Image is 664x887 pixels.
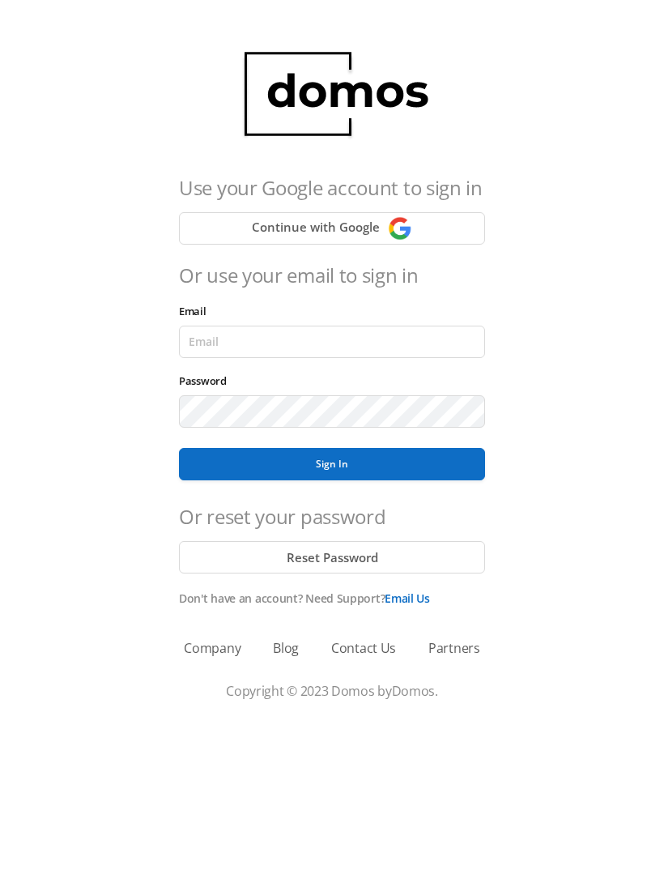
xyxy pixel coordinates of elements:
h4: Use your Google account to sign in [179,173,485,203]
h4: Or reset your password [179,502,485,531]
p: Don't have an account? Need Support? [179,590,485,607]
a: Domos [392,682,436,700]
button: Continue with Google [179,212,485,245]
input: Password [179,395,485,428]
h4: Or use your email to sign in [179,261,485,290]
button: Sign In [179,448,485,480]
a: Blog [273,638,299,658]
label: Email [179,304,215,318]
a: Partners [428,638,480,658]
a: Contact Us [331,638,396,658]
button: Reset Password [179,541,485,574]
input: Email [179,326,485,358]
label: Password [179,373,235,388]
a: Email Us [385,591,430,606]
img: domos [228,32,437,157]
img: Continue with Google [388,216,412,241]
p: Copyright © 2023 Domos by . [40,681,624,701]
a: Company [184,638,240,658]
